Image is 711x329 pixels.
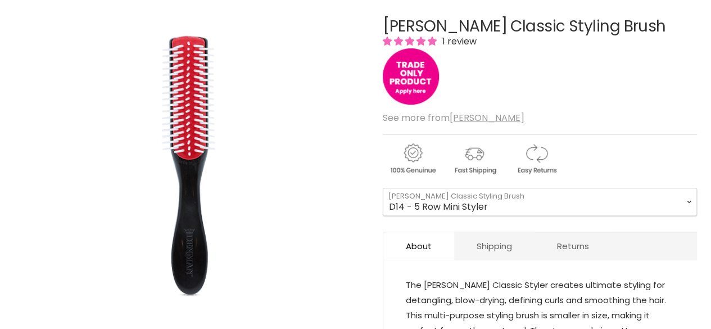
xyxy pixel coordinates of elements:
span: See more from [383,111,524,124]
img: genuine.gif [383,142,442,176]
a: Shipping [454,232,535,260]
img: returns.gif [506,142,566,176]
a: About [383,232,454,260]
a: [PERSON_NAME] [450,111,524,124]
img: tradeonly_small.jpg [383,48,439,105]
span: 1 review [439,35,477,48]
span: 5.00 stars [383,35,439,48]
img: shipping.gif [445,142,504,176]
h1: [PERSON_NAME] Classic Styling Brush [383,18,697,35]
a: Returns [535,232,612,260]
